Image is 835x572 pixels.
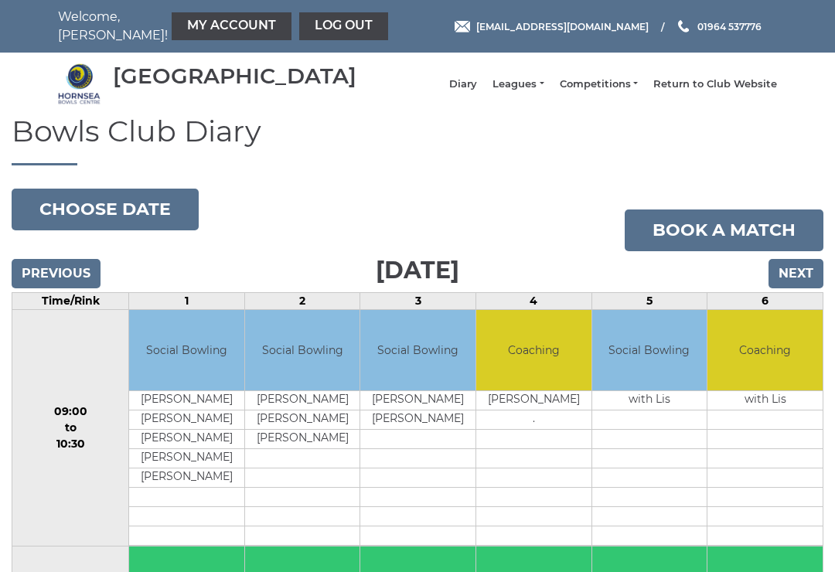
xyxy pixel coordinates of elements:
div: [GEOGRAPHIC_DATA] [113,64,356,88]
span: 01964 537776 [697,20,762,32]
td: 09:00 to 10:30 [12,309,129,546]
td: . [476,410,591,430]
td: [PERSON_NAME] [129,449,244,468]
a: My Account [172,12,291,40]
td: [PERSON_NAME] [360,410,475,430]
td: 2 [244,292,360,309]
a: Email [EMAIL_ADDRESS][DOMAIN_NAME] [455,19,649,34]
td: [PERSON_NAME] [360,391,475,410]
td: 1 [129,292,245,309]
td: 6 [707,292,823,309]
td: [PERSON_NAME] [129,468,244,488]
a: Book a match [625,209,823,251]
td: with Lis [707,391,823,410]
td: [PERSON_NAME] [129,410,244,430]
td: with Lis [592,391,707,410]
img: Email [455,21,470,32]
nav: Welcome, [PERSON_NAME]! [58,8,344,45]
td: 3 [360,292,476,309]
td: Social Bowling [592,310,707,391]
td: [PERSON_NAME] [129,430,244,449]
td: 4 [476,292,592,309]
td: [PERSON_NAME] [245,391,360,410]
td: Coaching [707,310,823,391]
td: [PERSON_NAME] [129,391,244,410]
h1: Bowls Club Diary [12,115,823,165]
input: Previous [12,259,101,288]
td: Social Bowling [360,310,475,391]
td: Coaching [476,310,591,391]
a: Return to Club Website [653,77,777,91]
td: Time/Rink [12,292,129,309]
td: 5 [591,292,707,309]
a: Log out [299,12,388,40]
td: Social Bowling [129,310,244,391]
a: Diary [449,77,477,91]
a: Competitions [560,77,638,91]
input: Next [769,259,823,288]
td: [PERSON_NAME] [245,430,360,449]
td: Social Bowling [245,310,360,391]
td: [PERSON_NAME] [476,391,591,410]
button: Choose date [12,189,199,230]
img: Phone us [678,20,689,32]
span: [EMAIL_ADDRESS][DOMAIN_NAME] [476,20,649,32]
img: Hornsea Bowls Centre [58,63,101,105]
a: Phone us 01964 537776 [676,19,762,34]
td: [PERSON_NAME] [245,410,360,430]
a: Leagues [492,77,544,91]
